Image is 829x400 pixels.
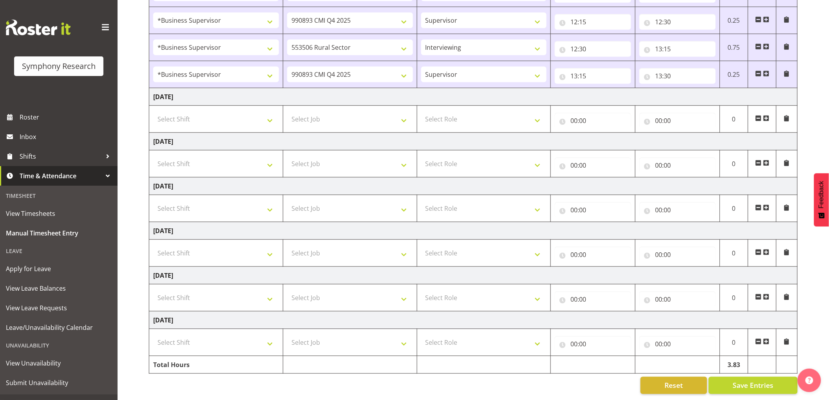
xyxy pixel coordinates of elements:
[720,356,748,374] td: 3.83
[720,240,748,267] td: 0
[639,41,716,57] input: Click to select...
[149,267,798,284] td: [DATE]
[555,291,631,307] input: Click to select...
[2,373,116,393] a: Submit Unavailability
[555,157,631,173] input: Click to select...
[555,202,631,218] input: Click to select...
[6,377,112,389] span: Submit Unavailability
[720,7,748,34] td: 0.25
[2,223,116,243] a: Manual Timesheet Entry
[6,322,112,333] span: Leave/Unavailability Calendar
[6,208,112,219] span: View Timesheets
[555,68,631,84] input: Click to select...
[6,302,112,314] span: View Leave Requests
[805,376,813,384] img: help-xxl-2.png
[639,68,716,84] input: Click to select...
[2,353,116,373] a: View Unavailability
[149,222,798,240] td: [DATE]
[2,204,116,223] a: View Timesheets
[639,336,716,352] input: Click to select...
[20,170,102,182] span: Time & Attendance
[555,41,631,57] input: Click to select...
[22,60,96,72] div: Symphony Research
[2,337,116,353] div: Unavailability
[20,111,114,123] span: Roster
[149,88,798,106] td: [DATE]
[149,177,798,195] td: [DATE]
[720,34,748,61] td: 0.75
[733,380,773,391] span: Save Entries
[555,14,631,30] input: Click to select...
[2,259,116,279] a: Apply for Leave
[641,377,707,394] button: Reset
[555,336,631,352] input: Click to select...
[664,380,683,391] span: Reset
[6,357,112,369] span: View Unavailability
[149,133,798,150] td: [DATE]
[720,61,748,88] td: 0.25
[814,173,829,226] button: Feedback - Show survey
[2,298,116,318] a: View Leave Requests
[2,188,116,204] div: Timesheet
[20,131,114,143] span: Inbox
[6,282,112,294] span: View Leave Balances
[720,106,748,133] td: 0
[639,14,716,30] input: Click to select...
[6,263,112,275] span: Apply for Leave
[639,202,716,218] input: Click to select...
[818,181,825,208] span: Feedback
[2,243,116,259] div: Leave
[639,157,716,173] input: Click to select...
[639,291,716,307] input: Click to select...
[6,227,112,239] span: Manual Timesheet Entry
[20,150,102,162] span: Shifts
[720,284,748,311] td: 0
[149,311,798,329] td: [DATE]
[149,356,283,374] td: Total Hours
[639,113,716,129] input: Click to select...
[720,195,748,222] td: 0
[720,150,748,177] td: 0
[6,20,71,35] img: Rosterit website logo
[709,377,798,394] button: Save Entries
[555,247,631,262] input: Click to select...
[2,279,116,298] a: View Leave Balances
[639,247,716,262] input: Click to select...
[2,318,116,337] a: Leave/Unavailability Calendar
[720,329,748,356] td: 0
[555,113,631,129] input: Click to select...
